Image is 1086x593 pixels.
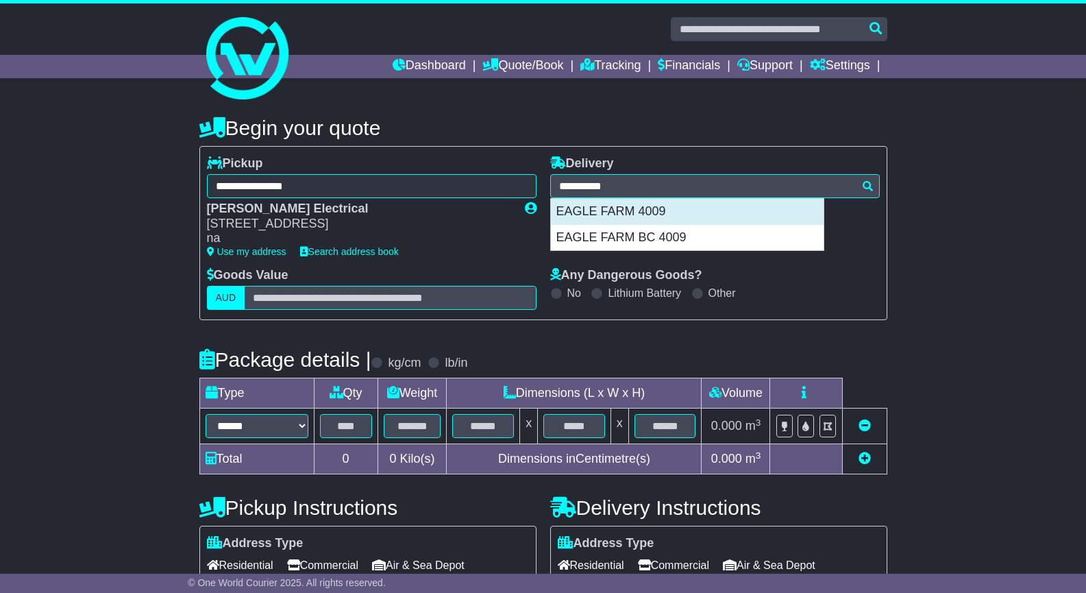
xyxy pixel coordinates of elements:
[859,419,871,433] a: Remove this item
[558,536,654,551] label: Address Type
[608,287,681,300] label: Lithium Battery
[447,444,702,474] td: Dimensions in Centimetre(s)
[199,117,887,139] h4: Begin your quote
[314,444,378,474] td: 0
[207,268,288,283] label: Goods Value
[445,356,467,371] label: lb/in
[372,555,465,576] span: Air & Sea Depot
[638,555,709,576] span: Commercial
[447,378,702,409] td: Dimensions (L x W x H)
[199,348,371,371] h4: Package details |
[388,356,421,371] label: kg/cm
[610,409,628,444] td: x
[199,444,314,474] td: Total
[708,287,736,300] label: Other
[389,452,396,465] span: 0
[378,444,447,474] td: Kilo(s)
[580,55,641,78] a: Tracking
[550,268,702,283] label: Any Dangerous Goods?
[702,378,770,409] td: Volume
[199,496,536,519] h4: Pickup Instructions
[482,55,563,78] a: Quote/Book
[551,225,824,251] div: EAGLE FARM BC 4009
[737,55,793,78] a: Support
[551,199,824,225] div: EAGLE FARM 4009
[207,286,245,310] label: AUD
[207,202,511,217] div: [PERSON_NAME] Electrical
[745,452,761,465] span: m
[393,55,466,78] a: Dashboard
[207,536,304,551] label: Address Type
[207,231,511,246] div: na
[567,287,581,300] label: No
[287,555,358,576] span: Commercial
[658,55,720,78] a: Financials
[756,450,761,461] sup: 3
[711,419,742,433] span: 0.000
[558,555,624,576] span: Residential
[207,246,286,257] a: Use my address
[723,555,815,576] span: Air & Sea Depot
[745,419,761,433] span: m
[199,378,314,409] td: Type
[550,156,614,171] label: Delivery
[207,156,263,171] label: Pickup
[520,409,538,444] td: x
[550,496,887,519] h4: Delivery Instructions
[810,55,870,78] a: Settings
[859,452,871,465] a: Add new item
[550,174,880,198] typeahead: Please provide city
[188,577,386,588] span: © One World Courier 2025. All rights reserved.
[756,417,761,428] sup: 3
[300,246,399,257] a: Search address book
[207,555,273,576] span: Residential
[207,217,511,232] div: [STREET_ADDRESS]
[711,452,742,465] span: 0.000
[378,378,447,409] td: Weight
[314,378,378,409] td: Qty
